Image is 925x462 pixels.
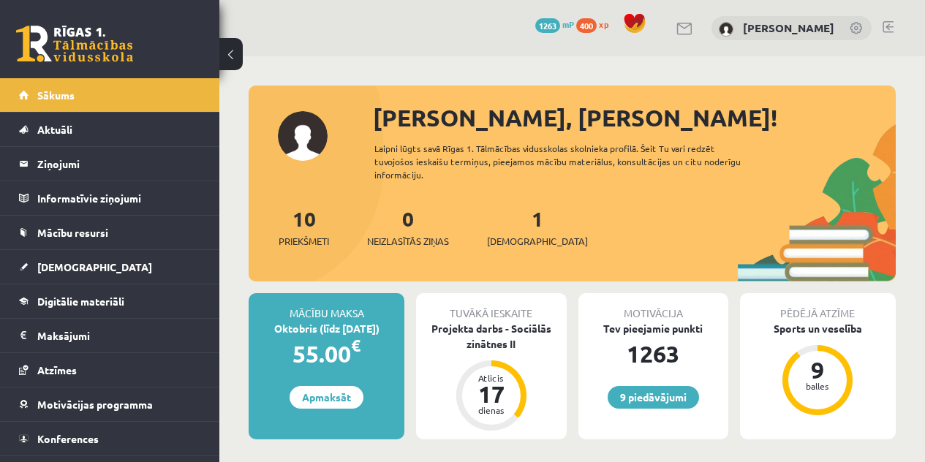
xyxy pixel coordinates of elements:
[37,181,201,215] legend: Informatīvie ziņojumi
[351,335,360,356] span: €
[19,284,201,318] a: Digitālie materiāli
[37,363,77,376] span: Atzīmes
[796,358,839,382] div: 9
[19,216,201,249] a: Mācību resursi
[249,321,404,336] div: Oktobris (līdz [DATE])
[608,386,699,409] a: 9 piedāvājumi
[740,321,896,336] div: Sports un veselība
[19,250,201,284] a: [DEMOGRAPHIC_DATA]
[19,147,201,181] a: Ziņojumi
[743,20,834,35] a: [PERSON_NAME]
[37,226,108,239] span: Mācību resursi
[37,260,152,273] span: [DEMOGRAPHIC_DATA]
[416,321,566,352] div: Projekta darbs - Sociālās zinātnes II
[37,398,153,411] span: Motivācijas programma
[16,26,133,62] a: Rīgas 1. Tālmācības vidusskola
[416,321,566,433] a: Projekta darbs - Sociālās zinātnes II Atlicis 17 dienas
[469,374,513,382] div: Atlicis
[487,205,588,249] a: 1[DEMOGRAPHIC_DATA]
[279,234,329,249] span: Priekšmeti
[367,205,449,249] a: 0Neizlasītās ziņas
[719,22,733,37] img: Kate Birğele
[37,147,201,181] legend: Ziņojumi
[599,18,608,30] span: xp
[19,78,201,112] a: Sākums
[796,382,839,390] div: balles
[19,422,201,455] a: Konferences
[19,181,201,215] a: Informatīvie ziņojumi
[249,336,404,371] div: 55.00
[19,387,201,421] a: Motivācijas programma
[290,386,363,409] a: Apmaksāt
[578,336,728,371] div: 1263
[19,113,201,146] a: Aktuāli
[374,142,763,181] div: Laipni lūgts savā Rīgas 1. Tālmācības vidusskolas skolnieka profilā. Šeit Tu vari redzēt tuvojošo...
[37,319,201,352] legend: Maksājumi
[367,234,449,249] span: Neizlasītās ziņas
[37,295,124,308] span: Digitālie materiāli
[37,123,72,136] span: Aktuāli
[19,353,201,387] a: Atzīmes
[740,293,896,321] div: Pēdējā atzīme
[535,18,560,33] span: 1263
[19,319,201,352] a: Maksājumi
[37,432,99,445] span: Konferences
[576,18,597,33] span: 400
[535,18,574,30] a: 1263 mP
[416,293,566,321] div: Tuvākā ieskaite
[487,234,588,249] span: [DEMOGRAPHIC_DATA]
[469,382,513,406] div: 17
[279,205,329,249] a: 10Priekšmeti
[740,321,896,417] a: Sports un veselība 9 balles
[249,293,404,321] div: Mācību maksa
[576,18,616,30] a: 400 xp
[578,293,728,321] div: Motivācija
[373,100,896,135] div: [PERSON_NAME], [PERSON_NAME]!
[562,18,574,30] span: mP
[578,321,728,336] div: Tev pieejamie punkti
[37,88,75,102] span: Sākums
[469,406,513,414] div: dienas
